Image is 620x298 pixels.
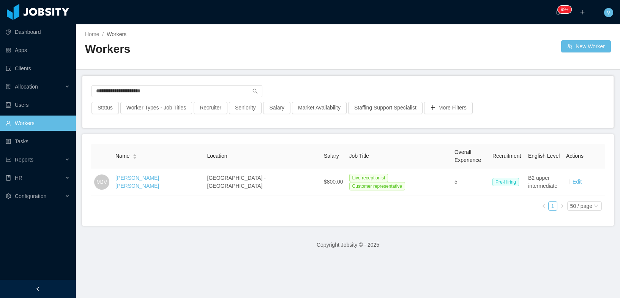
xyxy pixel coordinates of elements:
[454,149,481,163] span: Overall Experience
[15,175,22,181] span: HR
[207,153,227,159] span: Location
[229,102,262,114] button: Seniority
[492,178,519,186] span: Pre-Hiring
[115,175,159,189] a: [PERSON_NAME] [PERSON_NAME]
[6,61,70,76] a: icon: auditClients
[557,201,566,211] li: Next Page
[76,232,620,258] footer: Copyright Jobsity © - 2025
[6,84,11,89] i: icon: solution
[451,169,489,195] td: 5
[492,153,521,159] span: Recruitment
[115,152,129,160] span: Name
[560,204,564,208] i: icon: right
[6,116,70,131] a: icon: userWorkers
[6,134,70,149] a: icon: profileTasks
[558,6,571,13] sup: 302
[85,41,348,57] h2: Workers
[6,24,70,40] a: icon: pie-chartDashboard
[85,31,99,37] a: Home
[541,204,546,208] i: icon: left
[6,175,11,181] i: icon: book
[133,153,137,155] i: icon: caret-up
[107,31,126,37] span: Workers
[492,179,522,185] a: Pre-Hiring
[6,43,70,58] a: icon: appstoreApps
[424,102,473,114] button: icon: plusMore Filters
[15,193,46,199] span: Configuration
[120,102,192,114] button: Worker Types - Job Titles
[349,174,388,182] span: Live receptionist
[6,97,70,113] a: icon: robotUsers
[539,201,548,211] li: Previous Page
[15,84,38,90] span: Allocation
[349,182,405,190] span: Customer representative
[594,204,598,209] i: icon: down
[102,31,104,37] span: /
[566,153,584,159] span: Actions
[6,157,11,162] i: icon: line-chart
[525,169,563,195] td: B2 upper intermediate
[194,102,227,114] button: Recruiter
[348,102,423,114] button: Staffing Support Specialist
[528,153,560,159] span: English Level
[252,89,258,94] i: icon: search
[263,102,290,114] button: Salary
[15,157,33,163] span: Reports
[549,202,557,210] a: 1
[570,202,592,210] div: 50 / page
[555,10,561,15] i: icon: bell
[96,174,107,190] span: MJV
[6,193,11,199] i: icon: setting
[580,10,585,15] i: icon: plus
[92,102,119,114] button: Status
[561,40,611,52] button: icon: usergroup-addNew Worker
[133,156,137,158] i: icon: caret-down
[204,169,321,195] td: [GEOGRAPHIC_DATA] - [GEOGRAPHIC_DATA]
[607,8,610,17] span: V
[324,153,339,159] span: Salary
[133,153,137,158] div: Sort
[349,153,369,159] span: Job Title
[324,179,343,185] span: $800.00
[548,201,557,211] li: 1
[292,102,347,114] button: Market Availability
[573,179,582,185] a: Edit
